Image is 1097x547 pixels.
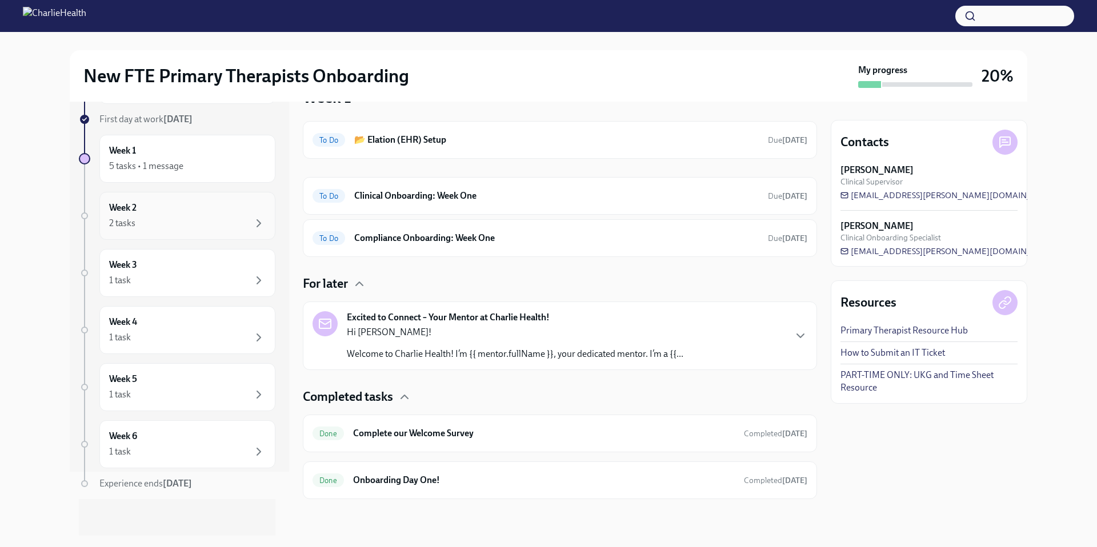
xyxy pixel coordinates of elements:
a: DoneComplete our Welcome SurveyCompleted[DATE] [313,424,807,443]
strong: [DATE] [782,191,807,201]
a: Week 61 task [79,420,275,468]
div: 1 task [109,331,131,344]
a: Primary Therapist Resource Hub [840,324,968,337]
strong: My progress [858,64,907,77]
a: Week 41 task [79,306,275,354]
div: 1 task [109,388,131,401]
div: Completed tasks [303,388,817,405]
a: Week 31 task [79,249,275,297]
strong: [PERSON_NAME] [840,164,914,176]
div: 1 task [109,445,131,458]
h6: Week 2 [109,202,137,214]
a: To DoCompliance Onboarding: Week OneDue[DATE] [313,229,807,247]
a: To Do📂 Elation (EHR) SetupDue[DATE] [313,131,807,149]
strong: Excited to Connect – Your Mentor at Charlie Health! [347,311,550,324]
h3: 20% [982,66,1014,86]
strong: [DATE] [782,429,807,439]
h6: 📂 Elation (EHR) Setup [354,134,759,146]
h4: For later [303,275,348,292]
strong: [DATE] [782,234,807,243]
a: DoneOnboarding Day One!Completed[DATE] [313,471,807,489]
h4: Contacts [840,134,889,151]
span: Clinical Supervisor [840,176,903,187]
a: [EMAIL_ADDRESS][PERSON_NAME][DOMAIN_NAME] [840,190,1059,201]
h6: Complete our Welcome Survey [353,427,735,440]
h4: Resources [840,294,896,311]
h6: Compliance Onboarding: Week One [354,232,759,244]
div: 2 tasks [109,217,135,230]
span: Completed [744,476,807,485]
span: To Do [313,136,345,144]
span: Done [313,429,344,438]
div: For later [303,275,817,292]
span: September 15th, 2025 12:25 [744,475,807,486]
strong: [DATE] [782,476,807,485]
p: Welcome to Charlie Health! I’m {{ mentor.fullName }}, your dedicated mentor. I’m a {{... [347,348,683,360]
a: Week 22 tasks [79,192,275,240]
a: PART-TIME ONLY: UKG and Time Sheet Resource [840,369,1018,394]
a: Week 51 task [79,363,275,411]
strong: [DATE] [163,114,193,124]
span: To Do [313,234,345,243]
span: Experience ends [99,478,192,489]
span: Clinical Onboarding Specialist [840,232,941,243]
span: Due [768,234,807,243]
span: To Do [313,192,345,200]
h6: Week 3 [109,259,137,271]
a: How to Submit an IT Ticket [840,347,945,359]
span: September 21st, 2025 10:00 [768,191,807,202]
a: First day at work[DATE] [79,113,275,126]
span: Done [313,476,344,485]
span: Completed [744,429,807,439]
span: Due [768,191,807,201]
span: September 19th, 2025 10:00 [768,135,807,146]
h6: Clinical Onboarding: Week One [354,190,759,202]
span: Due [768,135,807,145]
h6: Week 1 [109,144,136,157]
span: First day at work [99,114,193,124]
h2: New FTE Primary Therapists Onboarding [83,65,409,87]
h4: Completed tasks [303,388,393,405]
strong: [PERSON_NAME] [840,220,914,232]
span: September 15th, 2025 10:29 [744,428,807,439]
strong: [DATE] [163,478,192,489]
a: To DoClinical Onboarding: Week OneDue[DATE] [313,187,807,205]
a: [EMAIL_ADDRESS][PERSON_NAME][DOMAIN_NAME] [840,246,1059,257]
a: Week 15 tasks • 1 message [79,135,275,183]
strong: [DATE] [782,135,807,145]
span: September 21st, 2025 10:00 [768,233,807,244]
img: CharlieHealth [23,7,86,25]
h6: Week 6 [109,430,137,443]
div: 1 task [109,274,131,287]
h6: Onboarding Day One! [353,474,735,486]
p: Hi [PERSON_NAME]! [347,326,683,339]
h6: Week 5 [109,373,137,385]
h6: Week 4 [109,316,137,328]
div: 5 tasks • 1 message [109,160,183,172]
